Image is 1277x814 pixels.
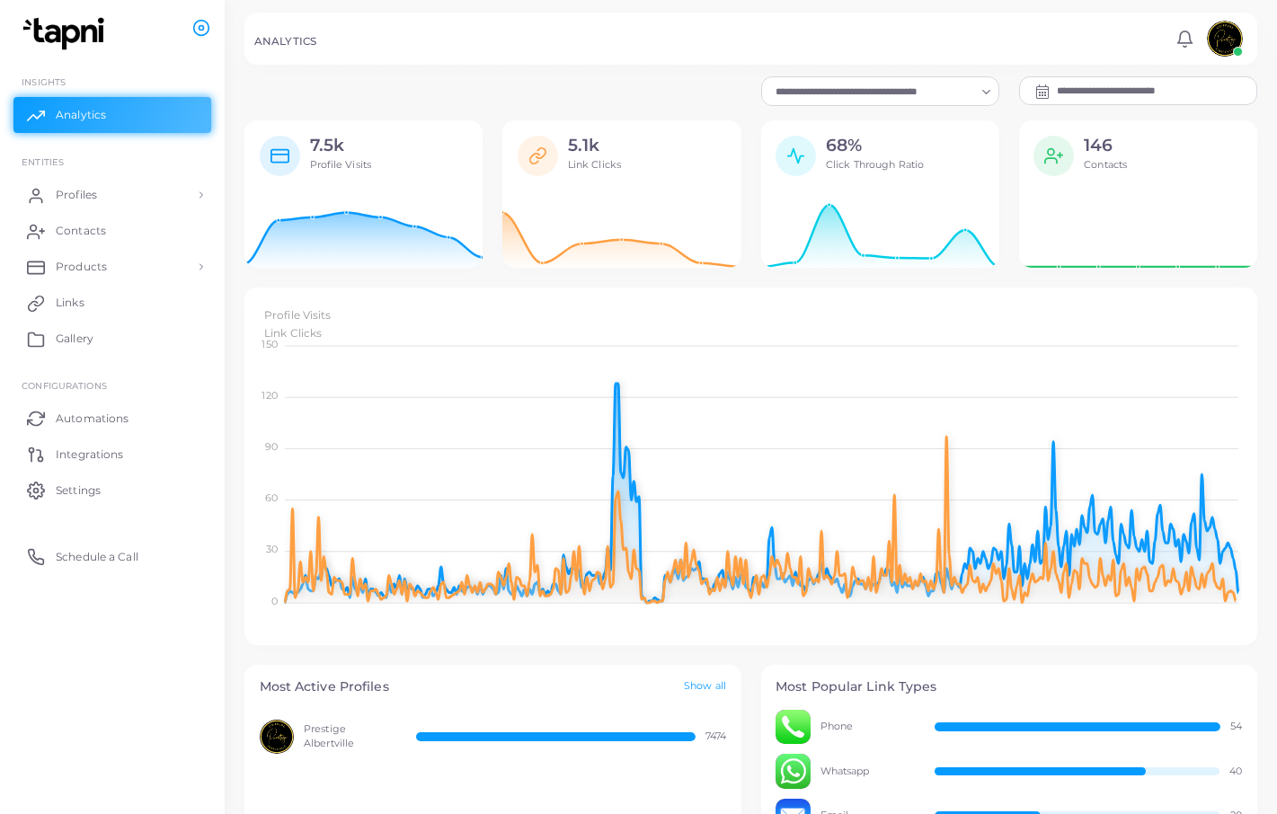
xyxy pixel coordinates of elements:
[56,223,106,239] span: Contacts
[310,158,372,171] span: Profile Visits
[264,326,322,340] span: Link Clicks
[13,400,211,436] a: Automations
[56,295,84,311] span: Links
[56,259,107,275] span: Products
[826,136,924,156] h2: 68%
[260,720,295,755] img: avatar
[13,321,211,357] a: Gallery
[776,754,811,789] img: avatar
[13,538,211,574] a: Schedule a Call
[304,722,396,751] span: Prestige Albertville
[13,249,211,285] a: Products
[820,720,916,734] span: Phone
[1207,21,1243,57] img: avatar
[769,82,975,102] input: Search for option
[56,447,123,463] span: Integrations
[826,158,924,171] span: Click Through Ratio
[56,107,106,123] span: Analytics
[56,549,138,565] span: Schedule a Call
[310,136,372,156] h2: 7.5k
[684,679,726,695] a: Show all
[13,436,211,472] a: Integrations
[13,213,211,249] a: Contacts
[260,679,389,695] h4: Most Active Profiles
[265,543,277,555] tspan: 30
[22,76,66,87] span: INSIGHTS
[262,389,277,402] tspan: 120
[56,411,129,427] span: Automations
[1084,136,1127,156] h2: 146
[776,679,1243,695] h4: Most Popular Link Types
[1084,158,1127,171] span: Contacts
[13,472,211,508] a: Settings
[56,482,101,499] span: Settings
[16,17,116,50] img: logo
[254,35,316,48] h5: ANALYTICS
[13,97,211,133] a: Analytics
[705,730,726,744] span: 7474
[568,136,621,156] h2: 5.1k
[262,338,277,350] tspan: 150
[56,331,93,347] span: Gallery
[22,380,107,391] span: Configurations
[13,177,211,213] a: Profiles
[264,491,277,504] tspan: 60
[1229,765,1242,779] span: 40
[776,710,811,745] img: avatar
[22,156,64,167] span: ENTITIES
[264,440,277,453] tspan: 90
[568,158,621,171] span: Link Clicks
[264,308,332,322] span: Profile Visits
[270,595,277,607] tspan: 0
[1202,21,1247,57] a: avatar
[13,285,211,321] a: Links
[820,765,916,779] span: Whatsapp
[56,187,97,203] span: Profiles
[1230,720,1242,734] span: 54
[761,76,999,105] div: Search for option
